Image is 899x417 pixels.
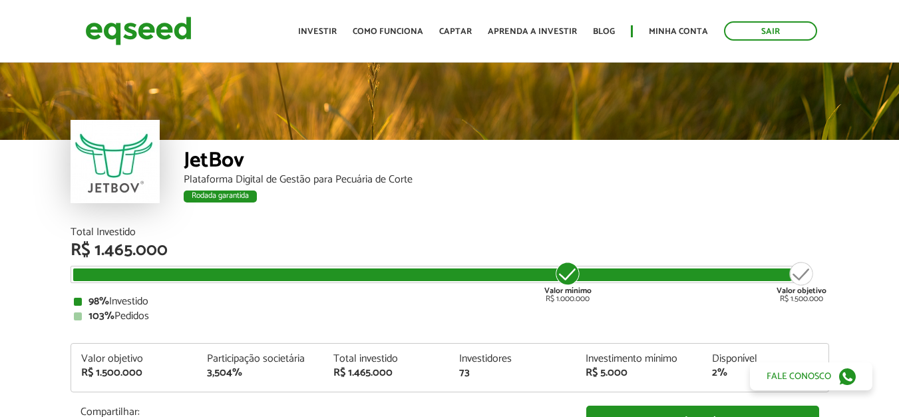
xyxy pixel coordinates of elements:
[488,27,577,36] a: Aprenda a investir
[81,354,188,364] div: Valor objetivo
[298,27,337,36] a: Investir
[593,27,615,36] a: Blog
[750,362,872,390] a: Fale conosco
[353,27,423,36] a: Como funciona
[81,368,188,378] div: R$ 1.500.000
[439,27,472,36] a: Captar
[544,284,592,297] strong: Valor mínimo
[543,260,593,303] div: R$ 1.000.000
[184,191,257,203] div: Rodada garantida
[89,292,109,310] strong: 98%
[459,354,566,364] div: Investidores
[71,242,829,259] div: R$ 1.465.000
[74,296,826,307] div: Investido
[586,354,692,364] div: Investimento mínimo
[712,354,818,364] div: Disponível
[184,150,829,175] div: JetBov
[207,354,313,364] div: Participação societária
[724,21,817,41] a: Sair
[85,13,192,49] img: EqSeed
[777,260,826,303] div: R$ 1.500.000
[333,368,440,378] div: R$ 1.465.000
[89,307,114,325] strong: 103%
[71,227,829,238] div: Total Investido
[586,368,692,378] div: R$ 5.000
[649,27,708,36] a: Minha conta
[207,368,313,378] div: 3,504%
[74,311,826,322] div: Pedidos
[184,175,829,185] div: Plataforma Digital de Gestão para Pecuária de Corte
[459,368,566,378] div: 73
[333,354,440,364] div: Total investido
[777,284,826,297] strong: Valor objetivo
